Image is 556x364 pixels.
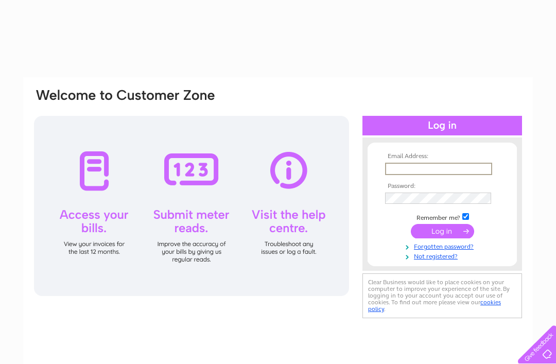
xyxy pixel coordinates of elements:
[383,153,502,160] th: Email Address:
[385,251,502,261] a: Not registered?
[383,183,502,190] th: Password:
[368,299,501,313] a: cookies policy
[362,273,522,318] div: Clear Business would like to place cookies on your computer to improve your experience of the sit...
[411,224,474,238] input: Submit
[385,241,502,251] a: Forgotten password?
[383,212,502,222] td: Remember me?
